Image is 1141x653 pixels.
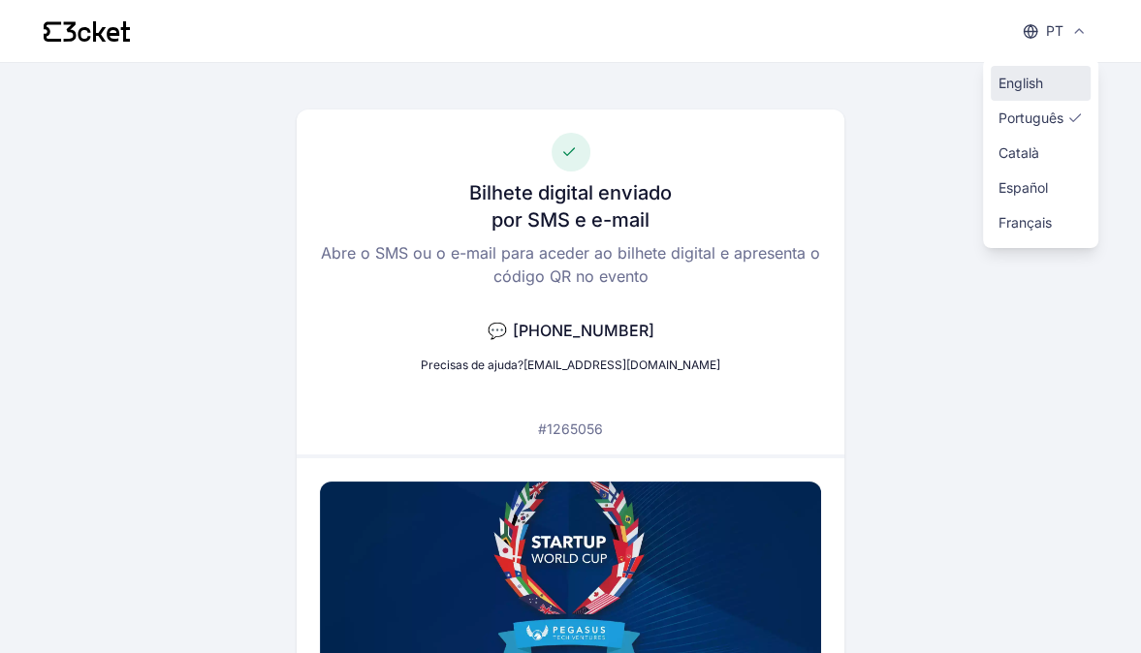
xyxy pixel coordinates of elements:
[991,101,1091,136] a: Português
[991,205,1091,240] a: Français
[421,358,523,372] span: Precisas de ajuda?
[1046,21,1063,41] p: pt
[320,241,822,288] p: Abre o SMS ou o e-mail para aceder ao bilhete digital e apresenta o código QR no evento
[998,213,1052,233] span: Français
[998,109,1063,128] span: Português
[991,66,1091,101] a: English
[991,171,1091,205] a: Español
[523,358,720,372] a: [EMAIL_ADDRESS][DOMAIN_NAME]
[998,178,1048,198] span: Español
[998,74,1043,93] span: English
[469,179,672,206] h3: Bilhete digital enviado
[513,321,654,340] span: [PHONE_NUMBER]
[491,206,650,233] h3: por SMS e e-mail
[991,136,1091,171] a: Català
[538,420,603,439] p: #1265056
[488,321,507,340] span: 💬
[998,143,1039,163] span: Català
